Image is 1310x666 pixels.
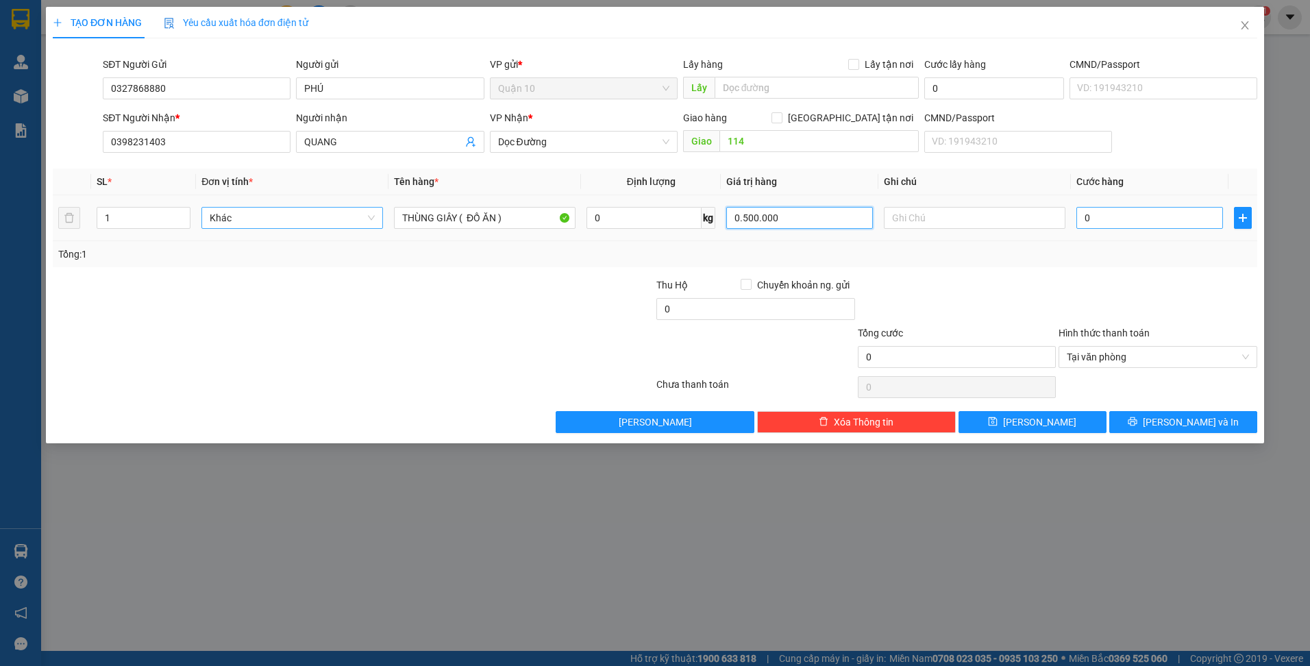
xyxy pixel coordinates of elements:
[53,18,62,27] span: plus
[726,207,873,229] input: 0
[1234,207,1252,229] button: plus
[1067,347,1249,367] span: Tại văn phòng
[819,417,828,428] span: delete
[394,207,576,229] input: VD: Bàn, Ghế
[683,77,715,99] span: Lấy
[655,377,856,401] div: Chưa thanh toán
[1076,176,1124,187] span: Cước hàng
[164,18,175,29] img: icon
[858,328,903,338] span: Tổng cước
[1128,417,1137,428] span: printer
[490,112,528,123] span: VP Nhận
[988,417,998,428] span: save
[878,169,1071,195] th: Ghi chú
[1239,20,1250,31] span: close
[683,59,723,70] span: Lấy hàng
[498,132,669,152] span: Dọc Đường
[210,208,375,228] span: Khác
[924,77,1064,99] input: Cước lấy hàng
[58,247,506,262] div: Tổng: 1
[1003,415,1076,430] span: [PERSON_NAME]
[1109,411,1257,433] button: printer[PERSON_NAME] và In
[556,411,754,433] button: [PERSON_NAME]
[394,176,438,187] span: Tên hàng
[1226,7,1264,45] button: Close
[683,130,719,152] span: Giao
[1059,328,1150,338] label: Hình thức thanh toán
[465,136,476,147] span: user-add
[58,207,80,229] button: delete
[834,415,893,430] span: Xóa Thông tin
[296,110,484,125] div: Người nhận
[924,59,986,70] label: Cước lấy hàng
[924,110,1112,125] div: CMND/Passport
[884,207,1065,229] input: Ghi Chú
[490,57,678,72] div: VP gửi
[683,112,727,123] span: Giao hàng
[726,176,777,187] span: Giá trị hàng
[53,17,142,28] span: TẠO ĐƠN HÀNG
[103,110,291,125] div: SĐT Người Nhận
[1235,212,1251,223] span: plus
[201,176,253,187] span: Đơn vị tính
[715,77,919,99] input: Dọc đường
[782,110,919,125] span: [GEOGRAPHIC_DATA] tận nơi
[498,78,669,99] span: Quận 10
[296,57,484,72] div: Người gửi
[1070,57,1257,72] div: CMND/Passport
[627,176,676,187] span: Định lượng
[719,130,919,152] input: Dọc đường
[103,57,291,72] div: SĐT Người Gửi
[757,411,956,433] button: deleteXóa Thông tin
[959,411,1107,433] button: save[PERSON_NAME]
[164,17,308,28] span: Yêu cầu xuất hóa đơn điện tử
[859,57,919,72] span: Lấy tận nơi
[97,176,108,187] span: SL
[619,415,692,430] span: [PERSON_NAME]
[702,207,715,229] span: kg
[656,280,688,291] span: Thu Hộ
[752,277,855,293] span: Chuyển khoản ng. gửi
[1143,415,1239,430] span: [PERSON_NAME] và In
